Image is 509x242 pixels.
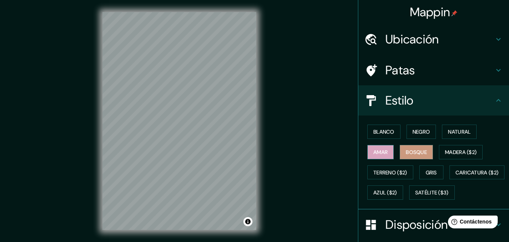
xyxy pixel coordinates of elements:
[413,128,430,135] font: Negro
[445,149,477,156] font: Madera ($2)
[385,31,439,47] font: Ubicación
[442,213,501,234] iframe: Lanzador de widgets de ayuda
[367,145,394,159] button: Amar
[358,210,509,240] div: Disposición
[385,92,414,108] font: Estilo
[358,85,509,116] div: Estilo
[426,169,437,176] font: Gris
[415,190,449,196] font: Satélite ($3)
[442,125,477,139] button: Natural
[456,169,499,176] font: Caricatura ($2)
[451,10,457,16] img: pin-icon.png
[367,165,413,180] button: Terreno ($2)
[358,24,509,54] div: Ubicación
[373,149,388,156] font: Amar
[419,165,443,180] button: Gris
[367,185,403,200] button: Azul ($2)
[449,165,505,180] button: Caricatura ($2)
[400,145,433,159] button: Bosque
[410,4,450,20] font: Mappin
[373,128,394,135] font: Blanco
[409,185,455,200] button: Satélite ($3)
[406,149,427,156] font: Bosque
[243,217,252,226] button: Activar o desactivar atribución
[373,190,397,196] font: Azul ($2)
[373,169,407,176] font: Terreno ($2)
[367,125,400,139] button: Blanco
[385,217,448,233] font: Disposición
[407,125,436,139] button: Negro
[358,55,509,85] div: Patas
[385,62,415,78] font: Patas
[439,145,483,159] button: Madera ($2)
[102,12,256,230] canvas: Mapa
[448,128,471,135] font: Natural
